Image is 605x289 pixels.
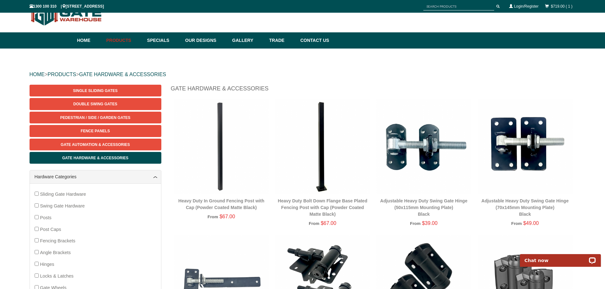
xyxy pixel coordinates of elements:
[410,221,420,226] span: From
[30,125,161,137] a: Fence Panels
[376,99,471,194] img: Adjustable Heavy Duty Swing Gate Hinge (50x115mm Mounting Plate) - Black - Gate Warehouse
[30,72,45,77] a: HOME
[48,72,76,77] a: PRODUCTS
[321,220,336,226] span: $67.00
[30,85,161,96] a: Single Sliding Gates
[40,238,75,243] span: Fencing Brackets
[40,215,51,220] span: Posts
[40,203,85,208] span: Swing Gate Hardware
[73,89,118,93] span: Single Sliding Gates
[514,4,538,9] a: Login/Register
[309,221,319,226] span: From
[40,227,61,232] span: Post Caps
[60,115,130,120] span: Pedestrian / Side / Garden Gates
[77,32,103,49] a: Home
[219,214,235,219] span: $67.00
[523,220,539,226] span: $49.00
[551,4,572,9] a: $719.00 ( 1 )
[30,139,161,150] a: Gate Automation & Accessories
[30,152,161,164] a: Gate Hardware & Accessories
[61,142,130,147] span: Gate Automation & Accessories
[30,112,161,123] a: Pedestrian / Side / Garden Gates
[297,32,329,49] a: Contact Us
[62,156,129,160] span: Gate Hardware & Accessories
[380,198,467,217] a: Adjustable Heavy Duty Swing Gate Hinge (50x115mm Mounting Plate)Black
[30,4,104,9] span: 1300 100 310 | [STREET_ADDRESS]
[511,221,522,226] span: From
[182,32,229,49] a: Our Designs
[516,247,605,267] iframe: LiveChat chat widget
[81,129,110,133] span: Fence Panels
[266,32,297,49] a: Trade
[35,174,156,180] a: Hardware Categories
[103,32,144,49] a: Products
[208,214,218,219] span: From
[174,99,269,194] img: Heavy Duty In Ground Fencing Post with Cap (Powder Coated Matte Black) - Gate Warehouse
[422,220,438,226] span: $39.00
[40,273,74,279] span: Locks & Latches
[144,32,182,49] a: Specials
[278,198,367,217] a: Heavy Duty Bolt Down Flange Base Plated Fencing Post with Cap (Powder Coated Matte Black)
[79,72,166,77] a: GATE HARDWARE & ACCESSORIES
[423,3,494,10] input: SEARCH PRODUCTS
[40,250,71,255] span: Angle Brackets
[171,85,576,96] h1: Gate Hardware & Accessories
[275,99,370,194] img: Heavy Duty Bolt Down Flange Base Plated Fencing Post with Cap (Powder Coated Matte Black) - Gate ...
[73,102,117,106] span: Double Swing Gates
[478,99,573,194] img: Adjustable Heavy Duty Swing Gate Hinge (70x145mm Mounting Plate) - Black - Gate Warehouse
[40,262,54,267] span: Hinges
[30,64,576,85] div: > >
[481,198,569,217] a: Adjustable Heavy Duty Swing Gate Hinge (70x145mm Mounting Plate)Black
[178,198,265,210] a: Heavy Duty In Ground Fencing Post with Cap (Powder Coated Matte Black)
[30,98,161,110] a: Double Swing Gates
[229,32,266,49] a: Gallery
[40,192,86,197] span: Sliding Gate Hardware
